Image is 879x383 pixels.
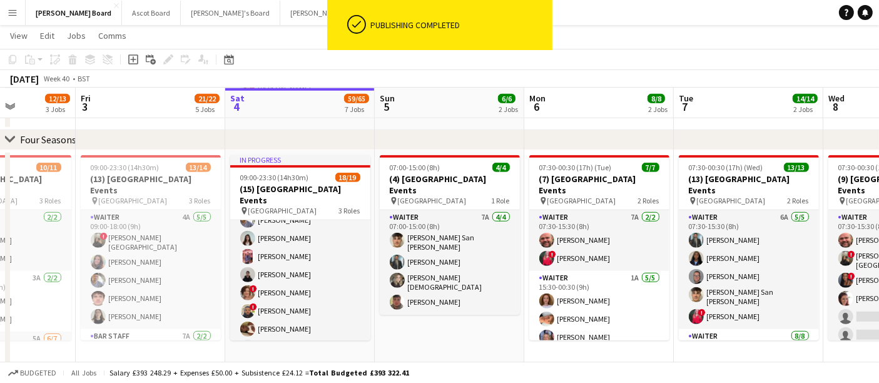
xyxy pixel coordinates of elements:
[10,73,39,85] div: [DATE]
[109,368,409,377] div: Salary £393 248.29 + Expenses £50.00 + Subsistence £24.12 =
[62,28,91,44] a: Jobs
[10,30,28,41] span: View
[122,1,181,25] button: Ascot Board
[371,19,547,31] div: Publishing completed
[78,74,90,83] div: BST
[5,28,33,44] a: View
[20,369,56,377] span: Budgeted
[93,28,131,44] a: Comms
[40,30,54,41] span: Edit
[309,368,409,377] span: Total Budgeted £393 322.41
[181,1,280,25] button: [PERSON_NAME]'s Board
[67,30,86,41] span: Jobs
[20,133,76,146] div: Four Seasons
[98,30,126,41] span: Comms
[69,368,99,377] span: All jobs
[6,366,58,380] button: Budgeted
[41,74,73,83] span: Week 40
[280,1,380,25] button: [PERSON_NAME]'s Board
[26,1,122,25] button: [PERSON_NAME] Board
[35,28,59,44] a: Edit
